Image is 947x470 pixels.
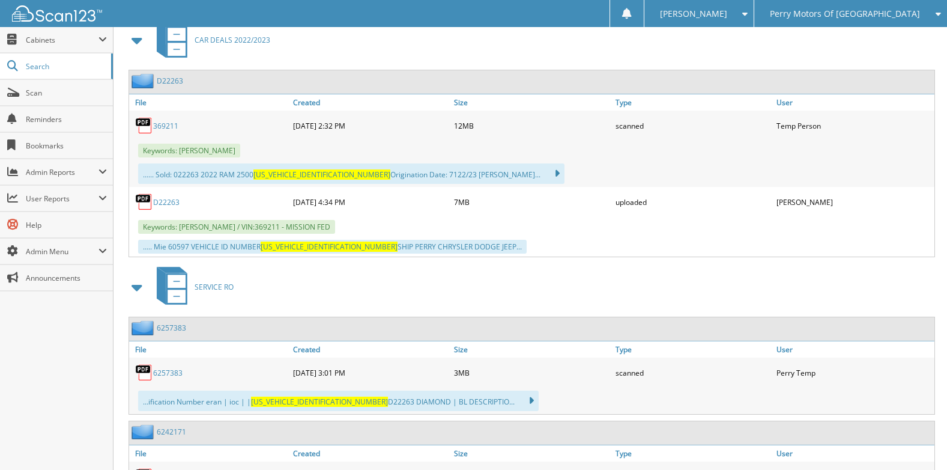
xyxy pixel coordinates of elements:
span: Announcements [26,273,107,283]
a: User [773,94,934,111]
span: Bookmarks [26,141,107,151]
a: Created [290,445,451,462]
span: Cabinets [26,35,98,45]
div: 7MB [451,190,612,214]
img: folder2.png [132,320,157,335]
a: CAR DEALS 2022/2023 [150,16,270,64]
span: Perry Motors Of [GEOGRAPHIC_DATA] [770,10,920,17]
div: [PERSON_NAME] [773,190,934,214]
span: Help [26,220,107,230]
a: Size [451,445,612,462]
a: User [773,445,934,462]
a: Created [290,94,451,111]
span: [US_VEHICLE_IDENTIFICATION_NUMBER] [253,169,390,180]
span: [US_VEHICLE_IDENTIFICATION_NUMBER] [251,397,388,407]
a: Size [451,341,612,358]
div: scanned [613,361,773,385]
a: Type [613,341,773,358]
div: [DATE] 3:01 PM [290,361,451,385]
img: PDF.png [135,193,153,211]
div: 12MB [451,114,612,138]
a: File [129,341,290,358]
span: User Reports [26,194,98,204]
div: scanned [613,114,773,138]
a: File [129,94,290,111]
span: SERVICE RO [195,282,234,292]
img: PDF.png [135,364,153,382]
img: folder2.png [132,424,157,439]
iframe: Chat Widget [887,412,947,470]
a: D22263 [153,197,180,207]
span: CAR DEALS 2022/2023 [195,35,270,45]
a: File [129,445,290,462]
img: scan123-logo-white.svg [12,5,102,22]
div: ...... Sold: 022263 2022 RAM 2500 Origination Date: 7122/23 [PERSON_NAME]... [138,163,564,184]
span: Keywords: [PERSON_NAME] / VIN:369211 - MISSION FED [138,220,335,234]
div: ..... Mie 60597 VEHICLE ID NUMBER SHIP PERRY CHRYSLER DODGE JEEP... [138,240,527,254]
a: 6257383 [153,368,183,378]
span: Admin Reports [26,167,98,177]
div: ...ification Number eran | ioc | | D22263 DIAMOND | BL DESCRIPTIO... [138,391,539,411]
span: [PERSON_NAME] [660,10,727,17]
div: [DATE] 2:32 PM [290,114,451,138]
div: Perry Temp [773,361,934,385]
span: Reminders [26,114,107,124]
span: Keywords: [PERSON_NAME] [138,144,240,157]
img: folder2.png [132,73,157,88]
a: Created [290,341,451,358]
a: Type [613,94,773,111]
img: PDF.png [135,117,153,135]
div: uploaded [613,190,773,214]
a: 6242171 [157,427,186,437]
span: Search [26,61,105,72]
div: Temp Person [773,114,934,138]
a: User [773,341,934,358]
span: Admin Menu [26,246,98,257]
span: Scan [26,88,107,98]
a: Size [451,94,612,111]
div: [DATE] 4:34 PM [290,190,451,214]
a: SERVICE RO [150,263,234,311]
span: [US_VEHICLE_IDENTIFICATION_NUMBER] [261,242,398,252]
a: D22263 [157,76,183,86]
a: 369211 [153,121,178,131]
a: 6257383 [157,323,186,333]
div: 3MB [451,361,612,385]
a: Type [613,445,773,462]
